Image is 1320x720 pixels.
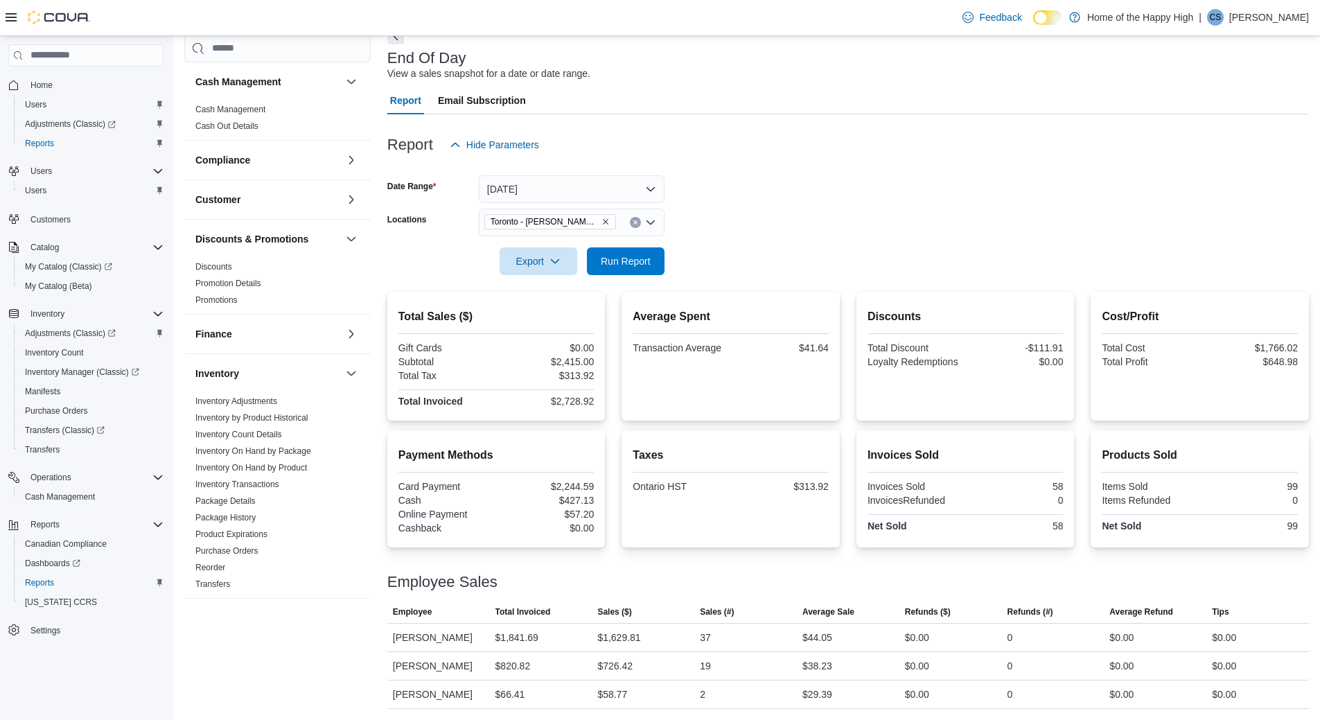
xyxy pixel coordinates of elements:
[633,342,728,353] div: Transaction Average
[1087,9,1193,26] p: Home of the Happy High
[14,276,169,296] button: My Catalog (Beta)
[968,356,1063,367] div: $0.00
[868,308,1064,325] h2: Discounts
[3,75,169,95] button: Home
[14,440,169,459] button: Transfers
[1203,481,1298,492] div: 99
[19,116,164,132] span: Adjustments (Classic)
[495,606,551,617] span: Total Invoiced
[195,278,261,289] span: Promotion Details
[343,365,360,382] button: Inventory
[195,396,277,407] span: Inventory Adjustments
[25,491,95,502] span: Cash Management
[195,261,232,272] span: Discounts
[195,479,279,490] span: Inventory Transactions
[195,104,265,115] span: Cash Management
[30,472,71,483] span: Operations
[14,134,169,153] button: Reports
[195,367,340,380] button: Inventory
[25,516,65,533] button: Reports
[19,344,89,361] a: Inventory Count
[802,658,832,674] div: $38.23
[14,534,169,554] button: Canadian Compliance
[495,686,525,703] div: $66.41
[19,574,60,591] a: Reports
[19,403,94,419] a: Purchase Orders
[868,520,907,532] strong: Net Sold
[597,606,631,617] span: Sales ($)
[979,10,1021,24] span: Feedback
[25,577,54,588] span: Reports
[398,308,595,325] h2: Total Sales ($)
[25,210,164,227] span: Customers
[1212,629,1236,646] div: $0.00
[19,574,164,591] span: Reports
[1102,308,1298,325] h2: Cost/Profit
[19,441,65,458] a: Transfers
[14,573,169,592] button: Reports
[479,175,665,203] button: [DATE]
[1007,686,1013,703] div: 0
[499,509,594,520] div: $57.20
[1212,686,1236,703] div: $0.00
[868,481,962,492] div: Invoices Sold
[19,383,164,400] span: Manifests
[957,3,1027,31] a: Feedback
[195,529,267,539] a: Product Expirations
[398,396,463,407] strong: Total Invoiced
[14,382,169,401] button: Manifests
[398,509,493,520] div: Online Payment
[466,138,539,152] span: Hide Parameters
[1109,606,1173,617] span: Average Refund
[14,343,169,362] button: Inventory Count
[343,231,360,247] button: Discounts & Promotions
[868,447,1064,464] h2: Invoices Sold
[195,429,282,440] span: Inventory Count Details
[597,658,633,674] div: $726.42
[195,496,256,506] a: Package Details
[601,254,651,268] span: Run Report
[25,261,112,272] span: My Catalog (Classic)
[195,446,311,456] a: Inventory On Hand by Package
[495,629,538,646] div: $1,841.69
[19,278,98,295] a: My Catalog (Beta)
[19,489,164,505] span: Cash Management
[968,342,1063,353] div: -$111.91
[19,116,121,132] a: Adjustments (Classic)
[802,686,832,703] div: $29.39
[343,152,360,168] button: Compliance
[195,579,230,590] span: Transfers
[30,80,53,91] span: Home
[398,356,493,367] div: Subtotal
[3,515,169,534] button: Reports
[14,487,169,507] button: Cash Management
[19,135,164,152] span: Reports
[19,364,145,380] a: Inventory Manager (Classic)
[19,258,118,275] a: My Catalog (Classic)
[19,182,164,199] span: Users
[734,481,829,492] div: $313.92
[195,262,232,272] a: Discounts
[25,367,139,378] span: Inventory Manager (Classic)
[1212,658,1236,674] div: $0.00
[195,513,256,523] a: Package History
[28,10,90,24] img: Cova
[968,520,1063,532] div: 58
[3,620,169,640] button: Settings
[195,463,307,473] a: Inventory On Hand by Product
[1203,342,1298,353] div: $1,766.02
[25,76,164,94] span: Home
[1102,495,1197,506] div: Items Refunded
[19,422,110,439] a: Transfers (Classic)
[25,239,164,256] span: Catalog
[3,238,169,257] button: Catalog
[1109,658,1134,674] div: $0.00
[19,325,121,342] a: Adjustments (Classic)
[25,386,60,397] span: Manifests
[195,121,258,132] span: Cash Out Details
[1033,25,1034,26] span: Dark Mode
[19,325,164,342] span: Adjustments (Classic)
[700,629,711,646] div: 37
[25,163,164,179] span: Users
[398,481,493,492] div: Card Payment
